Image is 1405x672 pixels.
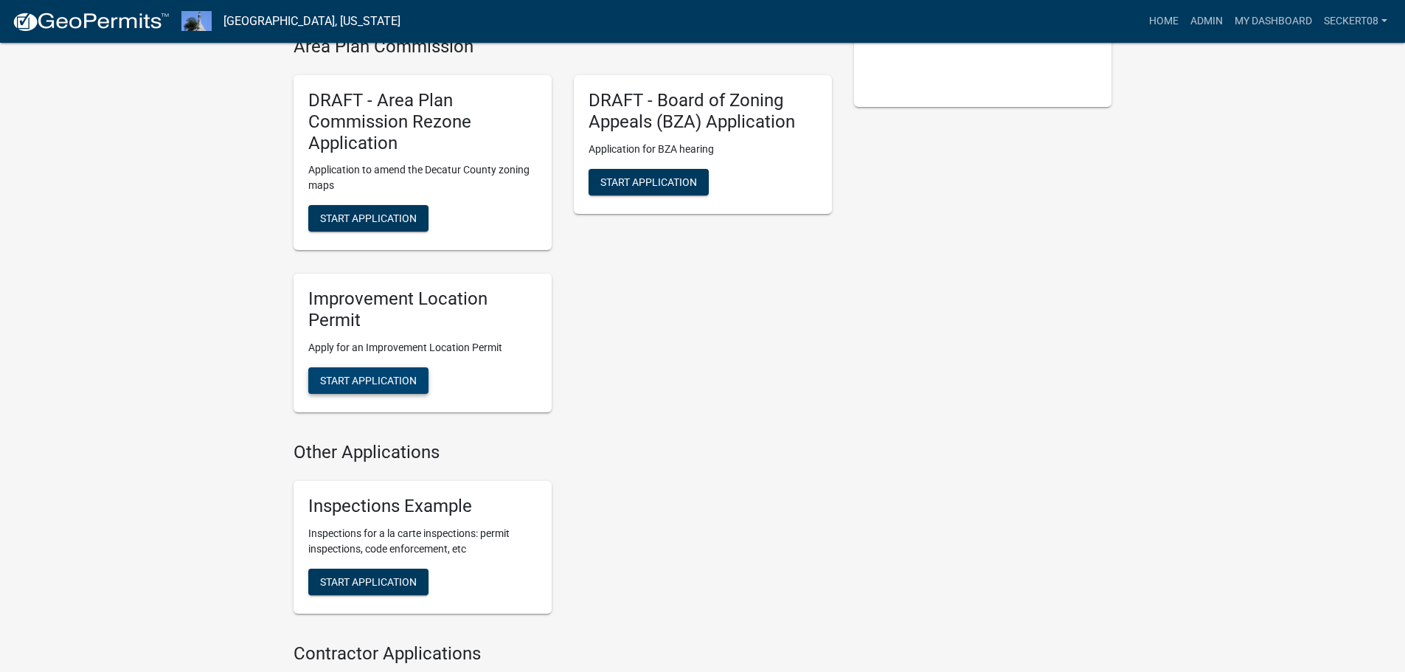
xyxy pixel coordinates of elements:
h5: DRAFT - Area Plan Commission Rezone Application [308,90,537,153]
a: seckert08 [1318,7,1393,35]
a: Admin [1184,7,1229,35]
p: Application to amend the Decatur County zoning maps [308,162,537,193]
h5: Inspections Example [308,496,537,517]
h5: DRAFT - Board of Zoning Appeals (BZA) Application [589,90,817,133]
span: Start Application [320,575,417,587]
h4: Area Plan Commission [294,36,832,58]
button: Start Application [308,569,429,595]
p: Inspections for a la carte inspections: permit inspections, code enforcement, etc [308,526,537,557]
a: Home [1143,7,1184,35]
a: My Dashboard [1229,7,1318,35]
span: Start Application [320,375,417,387]
span: Start Application [600,176,697,187]
button: Start Application [308,205,429,232]
p: Apply for an Improvement Location Permit [308,340,537,356]
h5: Improvement Location Permit [308,288,537,331]
button: Start Application [589,169,709,195]
button: Start Application [308,367,429,394]
img: Decatur County, Indiana [181,11,212,31]
h4: Contractor Applications [294,643,832,665]
a: [GEOGRAPHIC_DATA], [US_STATE] [223,9,400,34]
p: Application for BZA hearing [589,142,817,157]
wm-workflow-list-section: Other Applications [294,442,832,626]
h4: Other Applications [294,442,832,463]
span: Start Application [320,212,417,224]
